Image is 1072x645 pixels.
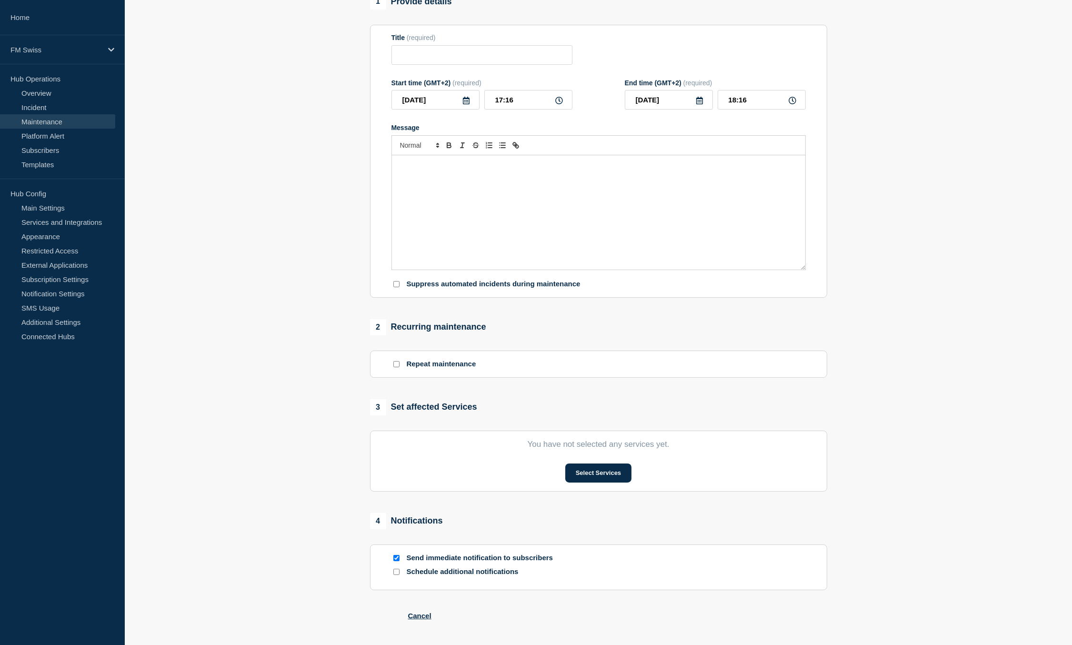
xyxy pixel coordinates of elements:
div: Notifications [370,513,443,529]
button: Toggle bulleted list [496,140,509,151]
button: Toggle link [509,140,522,151]
input: HH:MM [718,90,806,110]
span: (required) [452,79,481,87]
span: (required) [407,34,436,41]
input: Send immediate notification to subscribers [393,555,400,561]
div: Title [391,34,572,41]
span: 2 [370,319,386,335]
input: Title [391,45,572,65]
p: Schedule additional notifications [407,567,559,576]
span: Font size [396,140,442,151]
span: (required) [683,79,712,87]
p: Send immediate notification to subscribers [407,554,559,563]
button: Toggle italic text [456,140,469,151]
input: Schedule additional notifications [393,569,400,575]
span: 3 [370,399,386,415]
button: Cancel [408,612,431,620]
button: Toggle strikethrough text [469,140,482,151]
div: End time (GMT+2) [625,79,806,87]
p: Repeat maintenance [407,360,476,369]
div: Message [391,124,806,131]
div: Start time (GMT+2) [391,79,572,87]
p: Suppress automated incidents during maintenance [407,280,581,289]
button: Toggle bold text [442,140,456,151]
button: Select Services [565,464,631,483]
input: YYYY-MM-DD [391,90,480,110]
input: Repeat maintenance [393,361,400,367]
input: Suppress automated incidents during maintenance [393,281,400,287]
div: Recurring maintenance [370,319,486,335]
div: Message [392,155,805,270]
input: YYYY-MM-DD [625,90,713,110]
p: FM Swiss [10,46,102,54]
div: Set affected Services [370,399,477,415]
input: HH:MM [484,90,572,110]
p: You have not selected any services yet. [391,440,806,449]
span: 4 [370,513,386,529]
button: Toggle ordered list [482,140,496,151]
